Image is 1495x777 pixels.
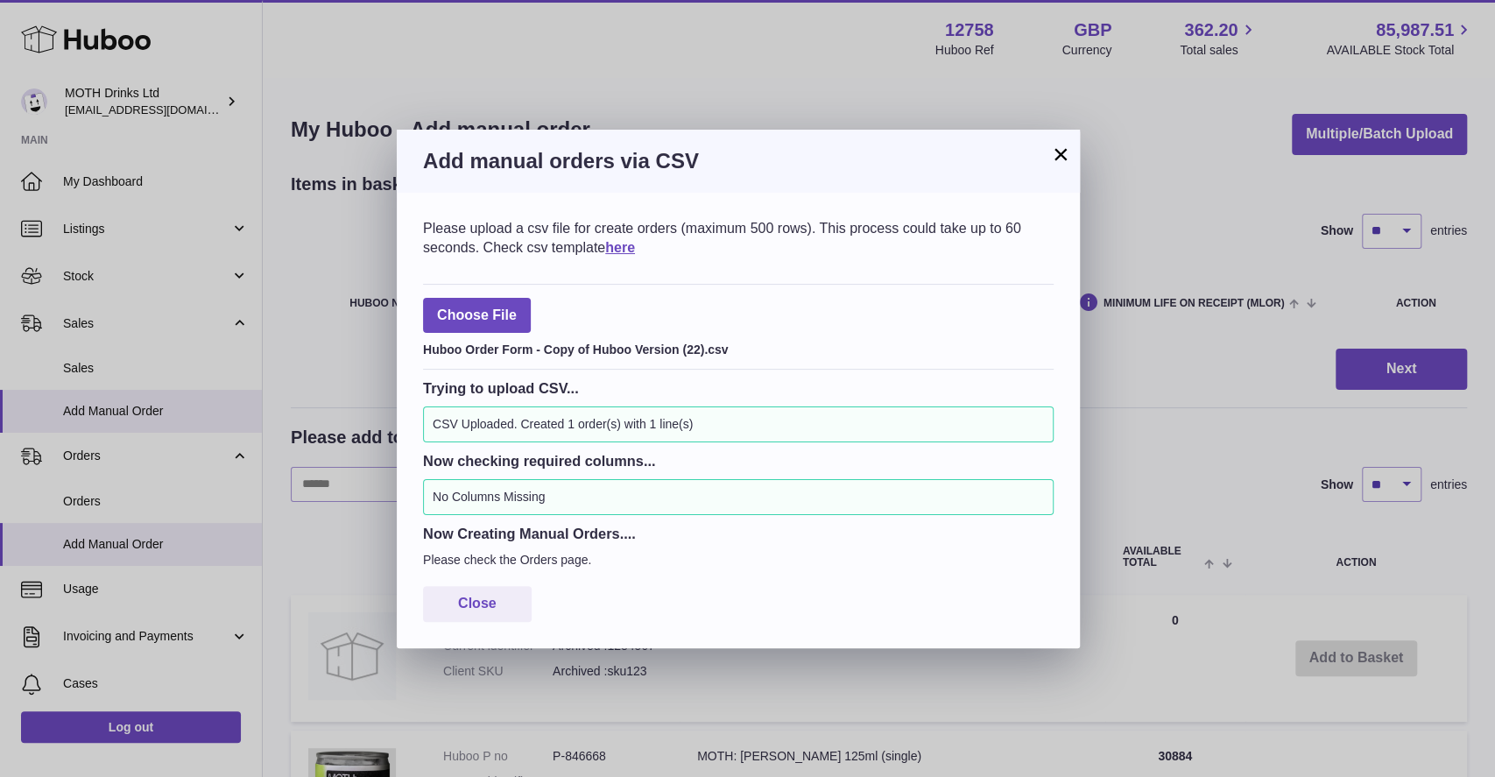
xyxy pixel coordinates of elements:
[423,586,532,622] button: Close
[458,596,497,611] span: Close
[1050,144,1071,165] button: ×
[423,378,1054,398] h3: Trying to upload CSV...
[423,298,531,334] span: Choose File
[605,240,635,255] a: here
[423,524,1054,543] h3: Now Creating Manual Orders....
[423,147,1054,175] h3: Add manual orders via CSV
[423,337,1054,358] div: Huboo Order Form - Copy of Huboo Version (22).csv
[423,406,1054,442] div: CSV Uploaded. Created 1 order(s) with 1 line(s)
[423,451,1054,470] h3: Now checking required columns...
[423,552,1054,569] p: Please check the Orders page.
[423,479,1054,515] div: No Columns Missing
[423,219,1054,257] div: Please upload a csv file for create orders (maximum 500 rows). This process could take up to 60 s...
